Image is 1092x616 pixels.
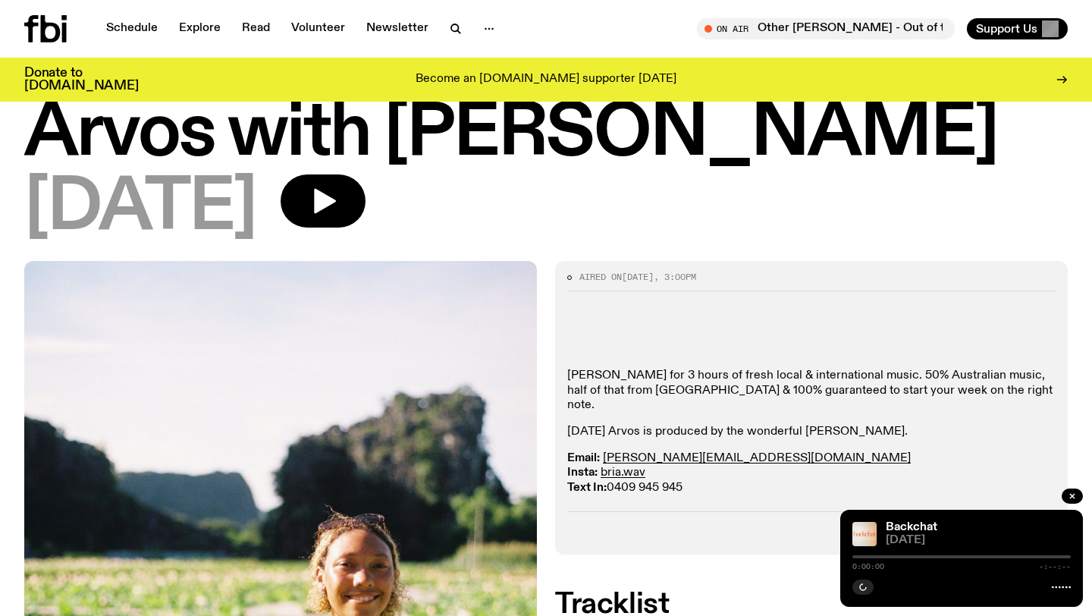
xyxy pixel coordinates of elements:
[24,174,256,243] span: [DATE]
[97,18,167,39] a: Schedule
[567,369,1056,413] p: [PERSON_NAME] for 3 hours of fresh local & international music. ​50% Australian music, half of th...
[357,18,438,39] a: Newsletter
[852,563,884,570] span: 0:00:00
[567,452,600,464] strong: Email:
[967,18,1068,39] button: Support Us
[233,18,279,39] a: Read
[603,452,911,464] a: [PERSON_NAME][EMAIL_ADDRESS][DOMAIN_NAME]
[24,67,139,93] h3: Donate to [DOMAIN_NAME]
[567,467,598,479] strong: Insta:
[567,482,607,494] strong: Text In:
[697,18,955,39] button: On AirOther [PERSON_NAME] - Out of the Box
[24,100,1068,168] h1: Arvos with [PERSON_NAME]
[601,467,645,479] a: bria.wav
[886,521,937,533] a: Backchat
[579,271,622,283] span: Aired on
[170,18,230,39] a: Explore
[654,271,696,283] span: , 3:00pm
[416,73,676,86] p: Become an [DOMAIN_NAME] supporter [DATE]
[886,535,1071,546] span: [DATE]
[567,451,1056,495] p: 0409 945 945
[282,18,354,39] a: Volunteer
[622,271,654,283] span: [DATE]
[976,22,1037,36] span: Support Us
[1039,563,1071,570] span: -:--:--
[567,425,1056,439] p: [DATE] Arvos is produced by the wonderful [PERSON_NAME].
